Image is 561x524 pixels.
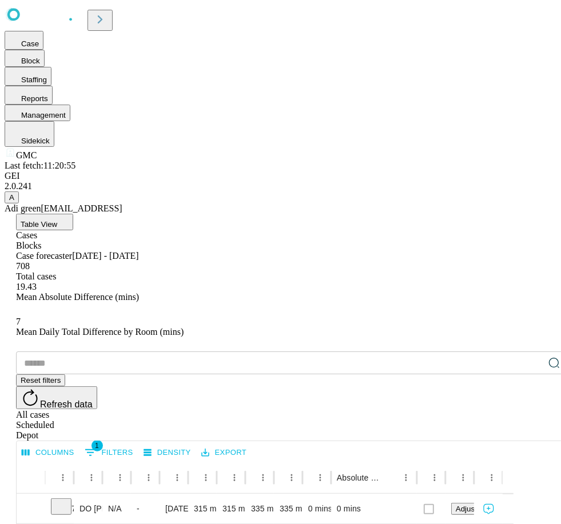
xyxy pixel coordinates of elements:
button: Refresh data [16,386,97,409]
button: A [5,191,19,203]
span: A [9,193,14,202]
span: 1 [91,440,103,451]
button: Sort [281,470,297,486]
div: 1 active filter [195,470,211,486]
span: [EMAIL_ADDRESS] [41,203,122,213]
div: 2.0.241 [5,181,556,191]
span: Last fetch: 11:20:55 [5,161,75,170]
button: Sort [309,470,325,486]
button: Adjusted [451,503,490,515]
button: Reports [5,86,53,105]
button: Sort [417,470,433,486]
div: 7772679 [51,494,68,523]
button: Sort [382,470,398,486]
button: Density [141,444,194,462]
div: [DATE] [165,494,182,523]
button: Sort [252,470,268,486]
button: Menu [427,470,443,486]
button: Sort [109,470,125,486]
button: Menu [112,470,128,486]
span: Mean Daily Total Difference by Room (mins) [16,327,184,337]
span: 708 [16,261,30,271]
button: Menu [198,470,214,486]
div: 335 mins [251,494,268,523]
div: 0 mins [337,494,411,523]
button: Case [5,31,43,50]
button: Menu [55,470,71,486]
span: Staffing [21,75,47,84]
div: 315 mins [194,494,211,523]
div: Absolute Difference [337,473,381,482]
div: 0 mins [308,494,325,523]
button: Sort [475,470,491,486]
button: Expand [22,499,39,519]
div: - [137,494,154,523]
span: Block [21,57,40,65]
span: Total cases [16,271,56,281]
span: Table View [21,220,57,229]
span: 19.43 [16,282,37,291]
button: Show filters [82,443,136,462]
button: Show filters [195,470,211,486]
button: Menu [169,470,185,486]
button: Menu [255,470,271,486]
button: Select columns [19,444,77,462]
div: N/A [108,494,125,523]
button: Table View [16,214,73,230]
span: Management [21,111,66,119]
span: Adjusted [456,505,486,513]
button: Sort [81,470,97,486]
span: Mean Absolute Difference (mins) [16,292,139,302]
button: Menu [83,470,100,486]
span: Case [21,39,39,48]
button: Menu [455,470,471,486]
span: [DATE] - [DATE] [72,251,138,261]
button: Sidekick [5,121,54,147]
button: Menu [141,470,157,486]
div: 335 mins [280,494,297,523]
span: Adi green [5,203,41,213]
span: GMC [16,150,37,160]
button: Sort [138,470,154,486]
button: Export [198,444,249,462]
button: Menu [398,470,414,486]
div: 315 mins [222,494,240,523]
button: Menu [312,470,328,486]
div: GEI [5,171,556,181]
div: DO [PERSON_NAME] [79,494,97,523]
button: Menu [284,470,300,486]
span: 7 [16,317,21,326]
span: Case forecaster [16,251,72,261]
button: Staffing [5,67,51,86]
button: Management [5,105,70,121]
button: Sort [166,470,182,486]
button: Menu [484,470,500,486]
span: Refresh data [40,399,93,409]
span: Sidekick [21,137,50,145]
button: Sort [224,470,240,486]
button: Sort [452,470,468,486]
button: Block [5,50,45,67]
button: Reset filters [16,374,65,386]
button: Menu [226,470,242,486]
span: Reports [21,94,48,103]
button: Sort [52,470,68,486]
span: Reset filters [21,376,61,385]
